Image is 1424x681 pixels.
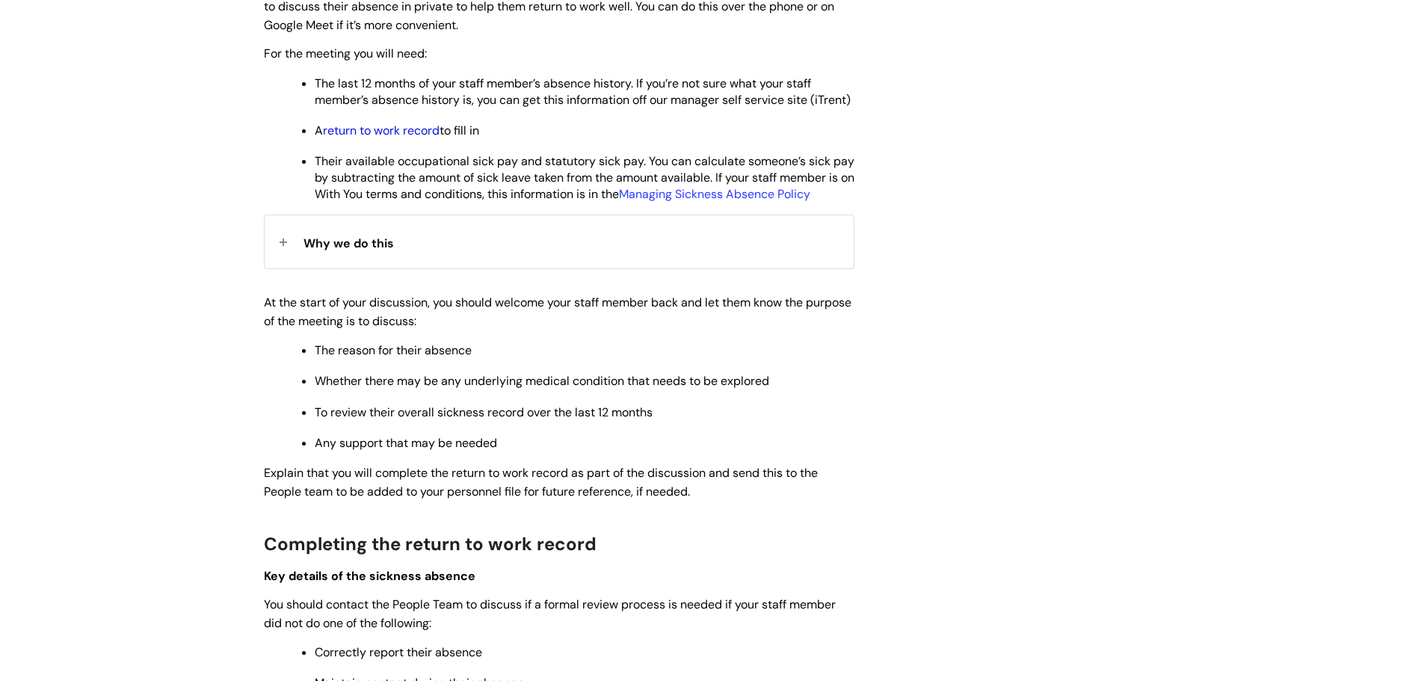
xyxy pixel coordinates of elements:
[315,644,482,660] span: Correctly report their absence
[264,597,836,631] span: You should contact the People Team to discuss if a formal review process is needed if your staff ...
[619,186,810,202] a: Managing Sickness Absence Policy
[315,123,479,138] span: A to fill in
[315,342,472,358] span: The reason for their absence
[264,568,475,584] span: Key details of the sickness absence
[323,123,440,138] a: return to work record
[315,435,497,451] span: Any support that may be needed
[315,404,653,420] span: To review their overall sickness record over the last 12 months
[264,465,818,499] span: Explain that you will complete the return to work record as part of the discussion and send this ...
[315,373,769,389] span: Whether there may be any underlying medical condition that needs to be explored
[264,295,851,329] span: At the start of your discussion, you should welcome your staff member back and let them know the ...
[264,532,597,555] span: Completing the return to work record
[303,235,394,251] span: Why we do this
[315,153,854,202] span: Their available occupational sick pay and statutory sick pay. You can calculate someone’s sick pa...
[315,76,851,108] span: The last 12 months of your staff member’s absence history. If you’re not sure what your staff mem...
[264,46,427,61] span: For the meeting you will need:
